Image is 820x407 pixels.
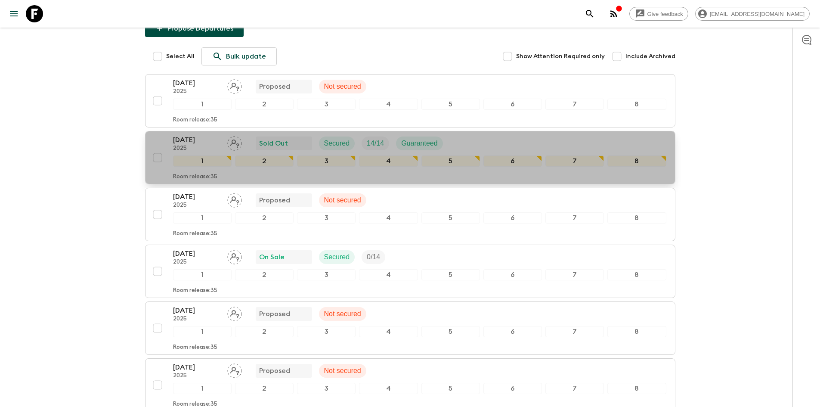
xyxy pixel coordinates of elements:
p: Room release: 35 [173,174,217,180]
div: 6 [483,383,542,394]
p: Room release: 35 [173,287,217,294]
div: 6 [483,155,542,167]
div: 7 [545,212,604,224]
p: Room release: 35 [173,117,217,124]
div: 1 [173,383,232,394]
div: 2 [235,99,294,110]
div: 2 [235,155,294,167]
button: [DATE]2025Assign pack leaderOn SaleSecuredTrip Fill12345678Room release:35 [145,245,675,298]
p: On Sale [259,252,285,262]
span: Show Attention Required only [516,52,605,61]
p: [DATE] [173,78,220,88]
div: Not secured [319,193,366,207]
div: 8 [607,212,666,224]
p: Not secured [324,195,361,205]
div: Trip Fill [362,250,385,264]
p: 0 / 14 [367,252,380,262]
div: 5 [421,99,480,110]
p: 2025 [173,202,220,209]
div: 1 [173,155,232,167]
div: 4 [359,212,418,224]
div: 8 [607,269,666,280]
span: Give feedback [643,11,688,17]
div: [EMAIL_ADDRESS][DOMAIN_NAME] [695,7,810,21]
p: Room release: 35 [173,230,217,237]
div: 1 [173,326,232,337]
span: Include Archived [625,52,675,61]
div: Secured [319,137,355,150]
p: Proposed [259,366,290,376]
div: 8 [607,155,666,167]
div: Secured [319,250,355,264]
button: search adventures [581,5,598,22]
p: [DATE] [173,249,220,259]
button: Propose Departures [145,20,244,37]
div: 5 [421,212,480,224]
div: 7 [545,269,604,280]
p: Not secured [324,366,361,376]
p: 14 / 14 [367,138,384,149]
span: Assign pack leader [227,309,242,316]
button: [DATE]2025Assign pack leaderProposedNot secured12345678Room release:35 [145,301,675,355]
span: Select All [166,52,195,61]
div: 6 [483,269,542,280]
p: 2025 [173,259,220,266]
span: Assign pack leader [227,366,242,373]
div: Not secured [319,364,366,378]
a: Bulk update [201,47,277,65]
div: 8 [607,99,666,110]
div: 4 [359,99,418,110]
button: [DATE]2025Assign pack leaderProposedNot secured12345678Room release:35 [145,188,675,241]
div: 4 [359,326,418,337]
p: 2025 [173,316,220,323]
div: Trip Fill [362,137,389,150]
div: 8 [607,383,666,394]
span: Assign pack leader [227,252,242,259]
div: 3 [297,212,356,224]
div: 2 [235,212,294,224]
div: 5 [421,383,480,394]
span: Assign pack leader [227,196,242,202]
div: Not secured [319,307,366,321]
p: [DATE] [173,192,220,202]
button: menu [5,5,22,22]
div: 7 [545,383,604,394]
button: [DATE]2025Assign pack leaderProposedNot secured12345678Room release:35 [145,74,675,127]
p: Secured [324,138,350,149]
p: 2025 [173,145,220,152]
p: Not secured [324,81,361,92]
p: Proposed [259,309,290,319]
div: 1 [173,212,232,224]
span: [EMAIL_ADDRESS][DOMAIN_NAME] [705,11,809,17]
p: Proposed [259,81,290,92]
div: 6 [483,99,542,110]
a: Give feedback [629,7,688,21]
div: 3 [297,269,356,280]
div: Not secured [319,80,366,93]
div: 7 [545,99,604,110]
div: 4 [359,383,418,394]
div: 3 [297,383,356,394]
div: 5 [421,155,480,167]
div: 4 [359,269,418,280]
div: 3 [297,326,356,337]
div: 8 [607,326,666,337]
div: 1 [173,269,232,280]
p: [DATE] [173,362,220,373]
p: [DATE] [173,135,220,145]
p: Proposed [259,195,290,205]
div: 1 [173,99,232,110]
div: 5 [421,269,480,280]
div: 5 [421,326,480,337]
div: 3 [297,155,356,167]
div: 7 [545,326,604,337]
p: Room release: 35 [173,344,217,351]
div: 6 [483,212,542,224]
div: 3 [297,99,356,110]
p: Not secured [324,309,361,319]
p: Guaranteed [401,138,438,149]
button: [DATE]2025Assign pack leaderSold OutSecuredTrip FillGuaranteed12345678Room release:35 [145,131,675,184]
span: Assign pack leader [227,82,242,89]
p: Bulk update [226,51,266,62]
p: Secured [324,252,350,262]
